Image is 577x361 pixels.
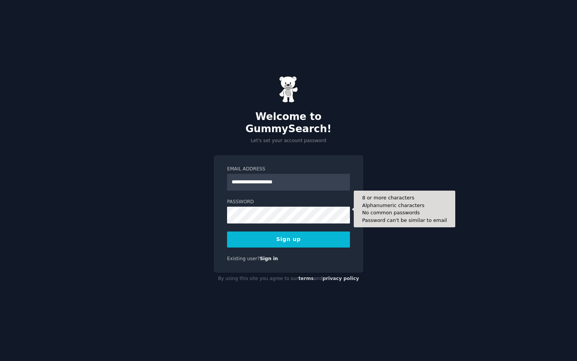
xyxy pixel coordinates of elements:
a: terms [298,276,314,281]
p: Let's set your account password [214,138,363,144]
img: Gummy Bear [279,76,298,103]
button: Sign up [227,231,350,248]
label: Password [227,199,350,206]
a: privacy policy [322,276,359,281]
a: Sign in [260,256,278,261]
label: Email Address [227,166,350,173]
h2: Welcome to GummySearch! [214,111,363,135]
div: By using this site you agree to our and [214,273,363,285]
span: Existing user? [227,256,260,261]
